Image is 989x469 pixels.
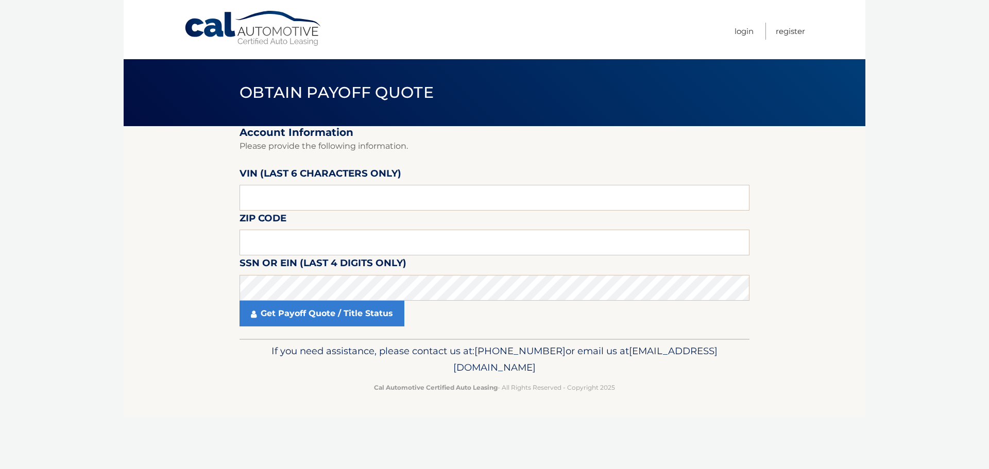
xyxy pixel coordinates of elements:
a: Get Payoff Quote / Title Status [240,301,404,326]
label: SSN or EIN (last 4 digits only) [240,255,406,274]
label: Zip Code [240,211,286,230]
a: Register [776,23,805,40]
strong: Cal Automotive Certified Auto Leasing [374,384,498,391]
a: Login [735,23,754,40]
span: Obtain Payoff Quote [240,83,434,102]
a: Cal Automotive [184,10,323,47]
p: If you need assistance, please contact us at: or email us at [246,343,743,376]
label: VIN (last 6 characters only) [240,166,401,185]
p: Please provide the following information. [240,139,749,153]
h2: Account Information [240,126,749,139]
span: [PHONE_NUMBER] [474,345,566,357]
p: - All Rights Reserved - Copyright 2025 [246,382,743,393]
